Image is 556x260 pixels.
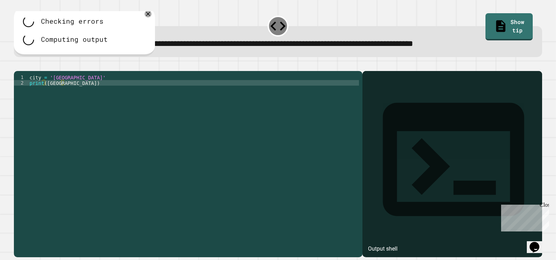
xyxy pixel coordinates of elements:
[14,80,28,86] div: 2
[41,16,104,26] div: Checking errors
[14,74,28,80] div: 1
[527,232,549,253] iframe: chat widget
[41,34,108,45] div: Computing output
[498,202,549,231] iframe: chat widget
[485,13,533,40] a: Show tip
[3,3,48,44] div: Chat with us now!Close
